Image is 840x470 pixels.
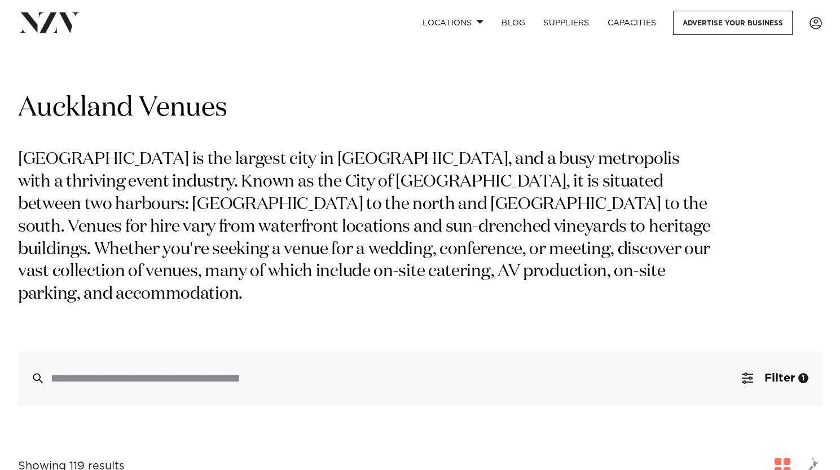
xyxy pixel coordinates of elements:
a: Locations [414,11,492,35]
a: Advertise your business [673,11,793,35]
a: SUPPLIERS [534,11,598,35]
div: 1 [798,373,808,383]
a: Capacities [599,11,666,35]
h1: Auckland Venues [18,91,822,126]
button: Filter1 [728,351,822,405]
img: nzv-logo.png [18,12,80,33]
span: Filter [764,373,795,384]
a: BLOG [492,11,534,35]
p: [GEOGRAPHIC_DATA] is the largest city in [GEOGRAPHIC_DATA], and a busy metropolis with a thriving... [18,149,715,306]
